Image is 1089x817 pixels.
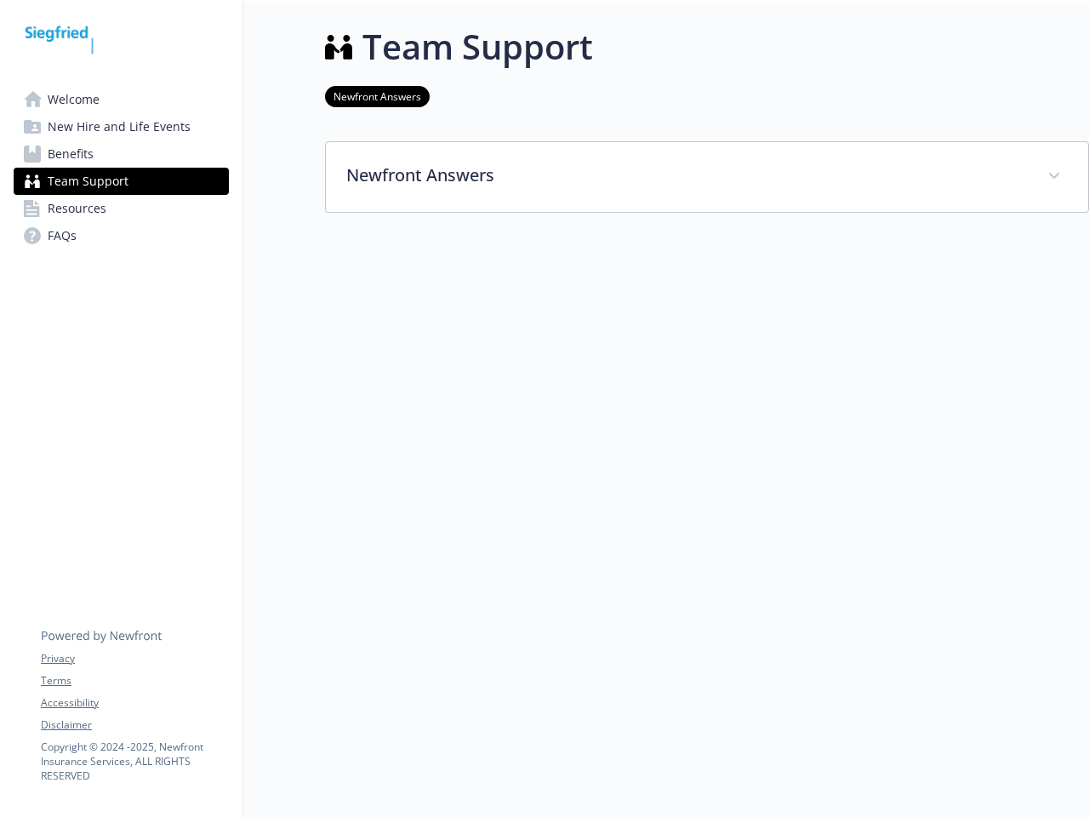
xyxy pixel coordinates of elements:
[14,140,229,168] a: Benefits
[362,21,593,72] h1: Team Support
[48,140,94,168] span: Benefits
[48,195,106,222] span: Resources
[48,86,100,113] span: Welcome
[48,222,77,249] span: FAQs
[14,195,229,222] a: Resources
[41,673,228,688] a: Terms
[325,88,430,104] a: Newfront Answers
[48,168,128,195] span: Team Support
[346,163,1027,188] p: Newfront Answers
[14,86,229,113] a: Welcome
[41,717,228,733] a: Disclaimer
[41,740,228,783] p: Copyright © 2024 - 2025 , Newfront Insurance Services, ALL RIGHTS RESERVED
[41,651,228,666] a: Privacy
[48,113,191,140] span: New Hire and Life Events
[326,142,1088,212] div: Newfront Answers
[41,695,228,711] a: Accessibility
[14,168,229,195] a: Team Support
[14,113,229,140] a: New Hire and Life Events
[14,222,229,249] a: FAQs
